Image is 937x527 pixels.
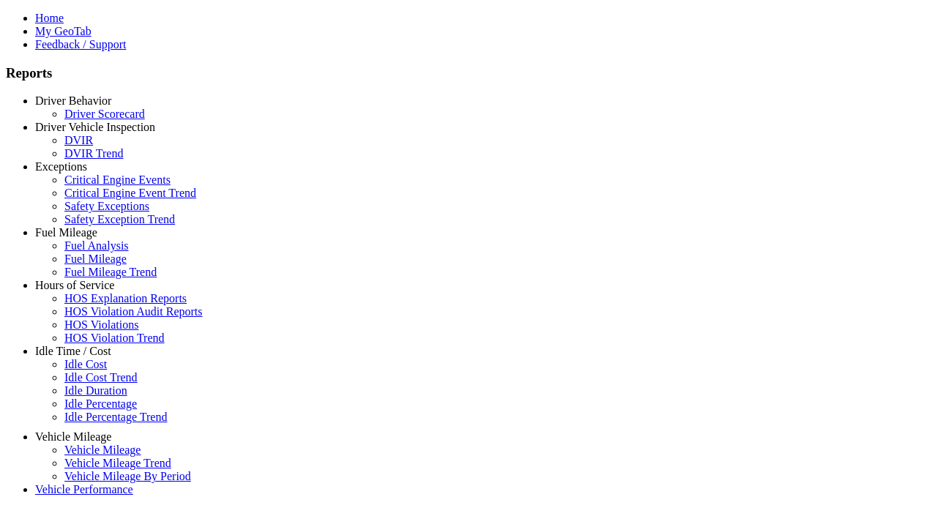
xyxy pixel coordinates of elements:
[64,332,165,344] a: HOS Violation Trend
[64,292,187,304] a: HOS Explanation Reports
[64,200,149,212] a: Safety Exceptions
[64,444,141,456] a: Vehicle Mileage
[64,358,107,370] a: Idle Cost
[35,94,111,107] a: Driver Behavior
[35,38,126,51] a: Feedback / Support
[64,239,129,252] a: Fuel Analysis
[64,371,138,384] a: Idle Cost Trend
[64,457,171,469] a: Vehicle Mileage Trend
[64,266,157,278] a: Fuel Mileage Trend
[64,147,123,160] a: DVIR Trend
[64,108,145,120] a: Driver Scorecard
[64,253,127,265] a: Fuel Mileage
[64,470,191,482] a: Vehicle Mileage By Period
[64,305,203,318] a: HOS Violation Audit Reports
[35,25,92,37] a: My GeoTab
[64,134,93,146] a: DVIR
[64,318,138,331] a: HOS Violations
[64,213,175,225] a: Safety Exception Trend
[35,12,64,24] a: Home
[64,173,171,186] a: Critical Engine Events
[35,483,133,496] a: Vehicle Performance
[35,345,111,357] a: Idle Time / Cost
[35,226,97,239] a: Fuel Mileage
[64,187,196,199] a: Critical Engine Event Trend
[64,397,137,410] a: Idle Percentage
[6,65,931,81] h3: Reports
[35,279,114,291] a: Hours of Service
[35,430,111,443] a: Vehicle Mileage
[64,384,127,397] a: Idle Duration
[64,411,167,423] a: Idle Percentage Trend
[35,121,155,133] a: Driver Vehicle Inspection
[35,160,87,173] a: Exceptions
